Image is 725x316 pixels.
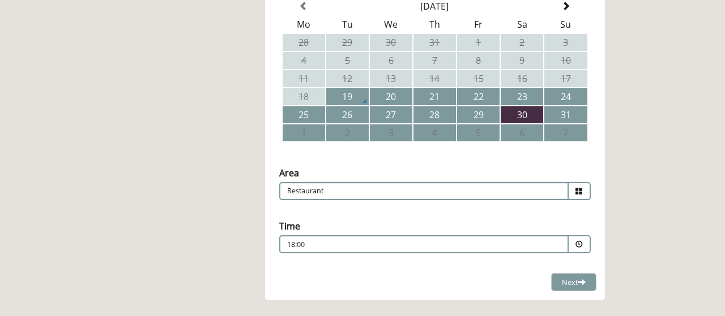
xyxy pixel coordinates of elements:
[370,70,412,87] td: 13
[326,88,369,105] td: 19
[457,52,500,69] td: 8
[457,106,500,123] td: 29
[370,34,412,51] td: 30
[283,106,325,123] td: 25
[501,70,543,87] td: 16
[370,16,412,33] th: We
[457,16,500,33] th: Fr
[501,52,543,69] td: 9
[544,52,587,69] td: 10
[544,106,587,123] td: 31
[413,16,456,33] th: Th
[413,34,456,51] td: 31
[299,2,308,11] span: Previous Month
[326,52,369,69] td: 5
[283,124,325,141] td: 1
[457,34,500,51] td: 1
[287,240,492,250] p: 18:00
[283,16,325,33] th: Mo
[413,88,456,105] td: 21
[283,34,325,51] td: 28
[544,88,587,105] td: 24
[551,273,596,292] button: Next
[413,52,456,69] td: 7
[457,88,500,105] td: 22
[457,70,500,87] td: 15
[283,70,325,87] td: 11
[561,2,570,11] span: Next Month
[544,124,587,141] td: 7
[501,124,543,141] td: 6
[457,124,500,141] td: 5
[562,277,586,287] span: Next
[413,70,456,87] td: 14
[501,88,543,105] td: 23
[370,88,412,105] td: 20
[501,106,543,123] td: 30
[413,106,456,123] td: 28
[326,70,369,87] td: 12
[370,124,412,141] td: 3
[326,16,369,33] th: Tu
[326,106,369,123] td: 26
[326,124,369,141] td: 2
[501,34,543,51] td: 2
[370,106,412,123] td: 27
[370,52,412,69] td: 6
[283,52,325,69] td: 4
[544,16,587,33] th: Su
[326,34,369,51] td: 29
[544,70,587,87] td: 17
[501,16,543,33] th: Sa
[544,34,587,51] td: 3
[279,167,299,179] label: Area
[413,124,456,141] td: 4
[279,220,300,232] label: Time
[283,88,325,105] td: 18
